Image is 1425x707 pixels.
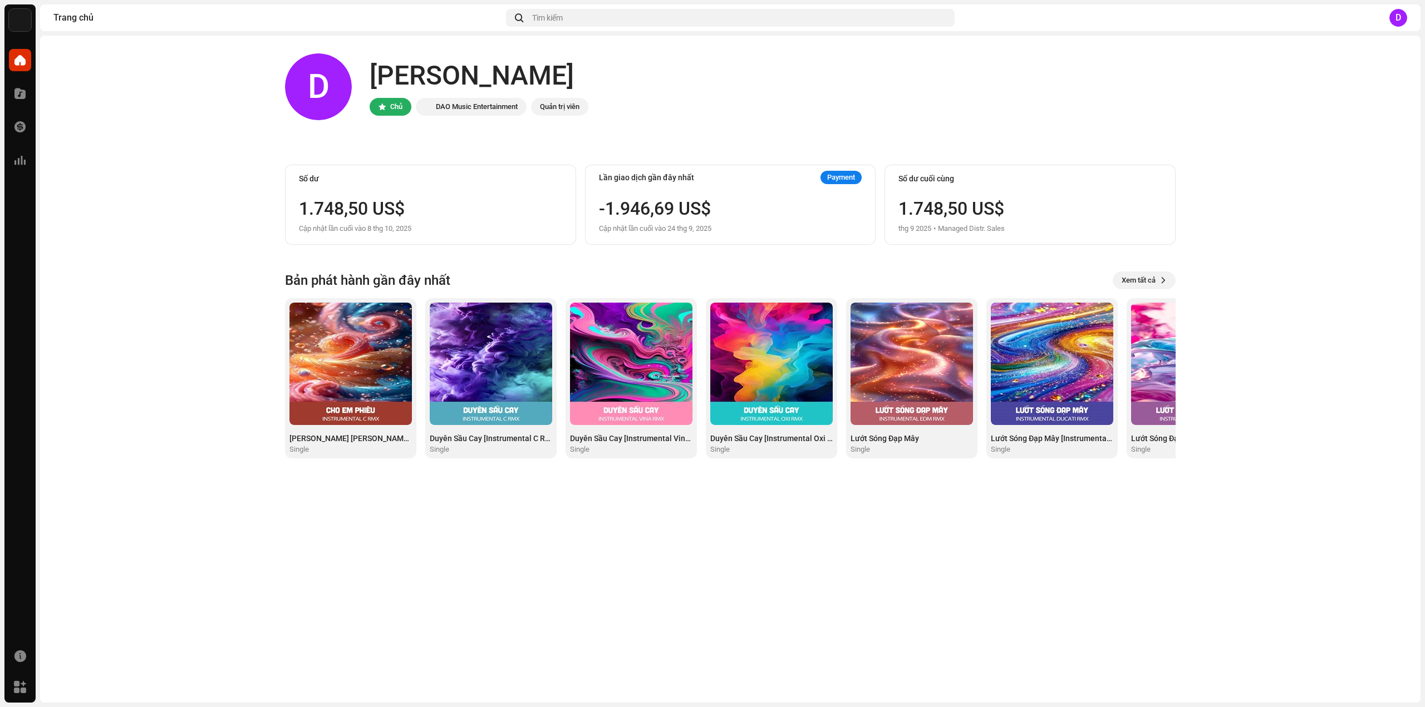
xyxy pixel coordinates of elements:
[390,100,402,113] div: Chủ
[285,271,450,289] h3: Bản phát hành gần đây nhất
[53,13,502,22] div: Trang chủ
[599,173,694,182] div: Lần giao dịch gần đây nhất
[289,434,412,443] div: [PERSON_NAME] [PERSON_NAME] [Instrumental C Rmx]
[430,445,449,454] div: Single
[938,222,1005,235] div: Managed Distr. Sales
[991,434,1113,443] div: Lướt Sóng Đạp Mây [Instrumental Ducati Rmx]
[570,445,589,454] div: Single
[1131,445,1151,454] div: Single
[710,303,833,425] img: 66733eb8-452c-4ce3-b1d2-37321bc026f0
[570,434,692,443] div: Duyên Sầu Cay [Instrumental Vina Rmx]
[851,434,973,443] div: Lướt Sóng Đạp Mây
[885,165,1176,245] re-o-card-value: Số dư cuối cùng
[851,303,973,425] img: 18e7a31c-895c-4a32-aad1-f45906a771ec
[9,9,31,31] img: 76e35660-c1c7-4f61-ac9e-76e2af66a330
[1131,303,1254,425] img: c5ca7975-9cbd-4175-b814-1b3ea0645b68
[430,303,552,425] img: 43af6db4-3673-42bf-ac93-559fbd59d35e
[289,445,309,454] div: Single
[430,434,552,443] div: Duyên Sầu Cay [Instrumental C Rmx]
[289,303,412,425] img: feb0567e-3466-4255-9e29-0d04675c56ec
[851,445,870,454] div: Single
[299,222,562,235] div: Cập nhật lần cuối vào 8 thg 10, 2025
[1389,9,1407,27] div: D
[532,13,563,22] span: Tìm kiếm
[599,222,711,235] div: Cập nhật lần cuối vào 24 thg 9, 2025
[710,445,730,454] div: Single
[898,222,931,235] div: thg 9 2025
[1113,271,1176,289] button: Xem tất cả
[370,58,588,93] div: [PERSON_NAME]
[299,174,562,183] div: Số dư
[820,171,862,184] div: Payment
[898,174,1162,183] div: Số dư cuối cùng
[418,100,431,113] img: 76e35660-c1c7-4f61-ac9e-76e2af66a330
[570,303,692,425] img: 13632d49-4413-42d2-96cd-92979edeb8b2
[1122,269,1156,291] span: Xem tất cả
[285,165,576,245] re-o-card-value: Số dư
[285,53,352,120] div: D
[540,100,579,113] div: Quản trị viên
[933,222,936,235] div: •
[436,100,518,113] div: DAO Music Entertainment
[991,303,1113,425] img: 25d8f43a-d6ca-4449-b9d0-9b158da751b9
[710,434,833,443] div: Duyên Sầu Cay [Instrumental Oxi Rmx]
[1131,434,1254,443] div: Lướt Sóng Đạp Mây [Instrumental A Rmx]
[991,445,1010,454] div: Single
